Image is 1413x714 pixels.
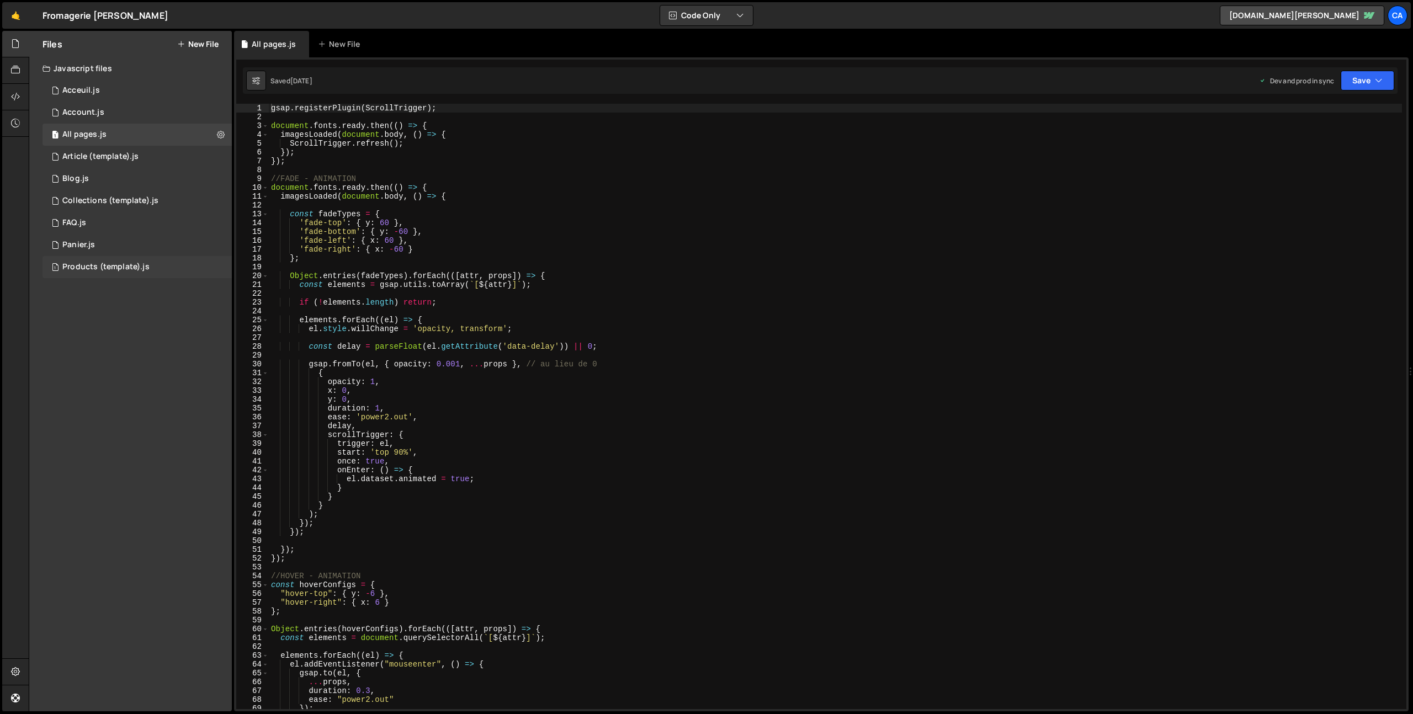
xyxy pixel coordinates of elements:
[236,236,269,245] div: 16
[2,2,29,29] a: 🤙
[43,79,232,102] div: 15942/42598.js
[236,678,269,686] div: 66
[236,625,269,633] div: 60
[236,572,269,580] div: 54
[43,234,232,256] div: 15942/43053.js
[236,280,269,289] div: 21
[236,580,269,589] div: 55
[1388,6,1407,25] a: Ca
[236,669,269,678] div: 65
[236,298,269,307] div: 23
[236,210,269,219] div: 13
[236,227,269,236] div: 15
[236,510,269,519] div: 47
[236,324,269,333] div: 26
[62,108,104,118] div: Account.js
[252,39,296,50] div: All pages.js
[236,360,269,369] div: 30
[236,369,269,377] div: 31
[236,527,269,536] div: 49
[236,563,269,572] div: 53
[62,86,100,95] div: Acceuil.js
[236,139,269,148] div: 5
[236,104,269,113] div: 1
[236,439,269,448] div: 39
[660,6,753,25] button: Code Only
[236,686,269,695] div: 67
[43,168,232,190] div: 15942/43692.js
[62,152,139,162] div: Article (template).js
[236,519,269,527] div: 48
[236,254,269,263] div: 18
[236,457,269,466] div: 41
[236,404,269,413] div: 35
[177,40,219,49] button: New File
[62,130,107,140] div: All pages.js
[236,113,269,121] div: 2
[43,146,232,168] div: 15942/43698.js
[236,377,269,386] div: 32
[236,289,269,298] div: 22
[236,307,269,316] div: 24
[236,316,269,324] div: 25
[236,501,269,510] div: 46
[62,262,150,272] div: Products (template).js
[43,124,232,146] div: 15942/42597.js
[43,9,168,22] div: Fromagerie [PERSON_NAME]
[236,430,269,439] div: 38
[236,492,269,501] div: 45
[290,76,312,86] div: [DATE]
[236,633,269,642] div: 61
[43,102,232,124] div: 15942/43077.js
[236,157,269,166] div: 7
[236,245,269,254] div: 17
[236,598,269,607] div: 57
[1341,71,1394,90] button: Save
[236,448,269,457] div: 40
[236,263,269,271] div: 19
[62,196,158,206] div: Collections (template).js
[270,76,312,86] div: Saved
[43,190,232,212] div: 15942/43215.js
[236,333,269,342] div: 27
[52,131,59,140] span: 1
[236,651,269,660] div: 63
[1259,76,1334,86] div: Dev and prod in sync
[62,174,89,184] div: Blog.js
[236,386,269,395] div: 33
[43,38,62,50] h2: Files
[62,218,86,228] div: FAQ.js
[236,166,269,174] div: 8
[236,183,269,192] div: 10
[236,475,269,483] div: 43
[52,264,59,273] span: 1
[1220,6,1384,25] a: [DOMAIN_NAME][PERSON_NAME]
[236,536,269,545] div: 50
[236,695,269,704] div: 68
[236,130,269,139] div: 4
[236,413,269,422] div: 36
[236,642,269,651] div: 62
[236,148,269,157] div: 6
[29,57,232,79] div: Javascript files
[236,607,269,616] div: 58
[236,174,269,183] div: 9
[236,351,269,360] div: 29
[318,39,364,50] div: New File
[236,616,269,625] div: 59
[236,466,269,475] div: 42
[236,121,269,130] div: 3
[62,240,95,250] div: Panier.js
[236,201,269,210] div: 12
[236,342,269,351] div: 28
[236,483,269,492] div: 44
[236,554,269,563] div: 52
[236,219,269,227] div: 14
[236,545,269,554] div: 51
[236,589,269,598] div: 56
[236,271,269,280] div: 20
[236,395,269,404] div: 34
[236,660,269,669] div: 64
[43,256,232,278] div: 15942/42794.js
